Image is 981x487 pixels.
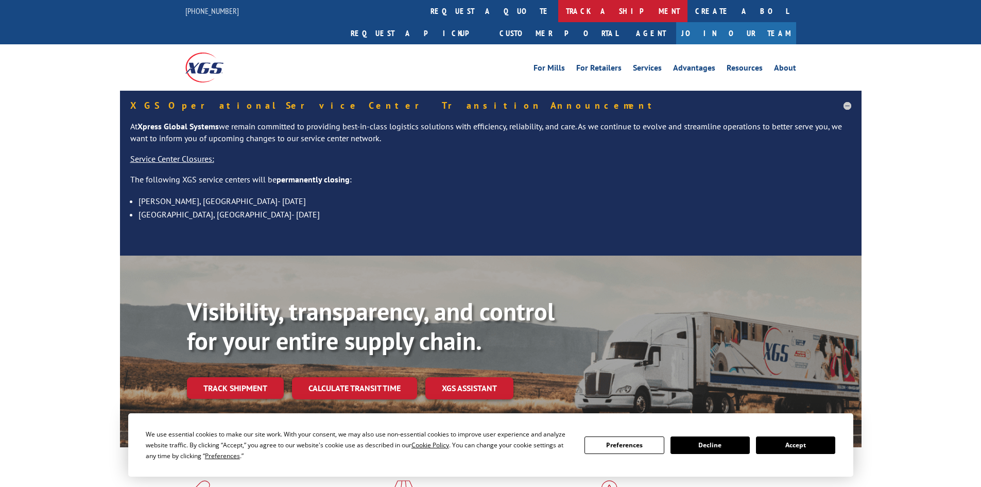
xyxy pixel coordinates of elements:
[187,377,284,399] a: Track shipment
[139,194,851,208] li: [PERSON_NAME], [GEOGRAPHIC_DATA]- [DATE]
[411,441,449,449] span: Cookie Policy
[673,64,715,75] a: Advantages
[187,295,555,357] b: Visibility, transparency, and control for your entire supply chain.
[676,22,796,44] a: Join Our Team
[756,436,835,454] button: Accept
[343,22,492,44] a: Request a pickup
[137,121,219,131] strong: Xpress Global Systems
[584,436,664,454] button: Preferences
[292,377,417,399] a: Calculate transit time
[533,64,565,75] a: For Mills
[492,22,626,44] a: Customer Portal
[576,64,622,75] a: For Retailers
[139,208,851,221] li: [GEOGRAPHIC_DATA], [GEOGRAPHIC_DATA]- [DATE]
[130,154,214,164] u: Service Center Closures:
[626,22,676,44] a: Agent
[633,64,662,75] a: Services
[425,377,513,399] a: XGS ASSISTANT
[205,451,240,460] span: Preferences
[277,174,350,184] strong: permanently closing
[670,436,750,454] button: Decline
[146,429,572,461] div: We use essential cookies to make our site work. With your consent, we may also use non-essential ...
[130,121,851,154] p: At we remain committed to providing best-in-class logistics solutions with efficiency, reliabilit...
[128,413,853,477] div: Cookie Consent Prompt
[774,64,796,75] a: About
[130,101,851,110] h5: XGS Operational Service Center Transition Announcement
[185,6,239,16] a: [PHONE_NUMBER]
[130,174,851,194] p: The following XGS service centers will be :
[727,64,763,75] a: Resources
